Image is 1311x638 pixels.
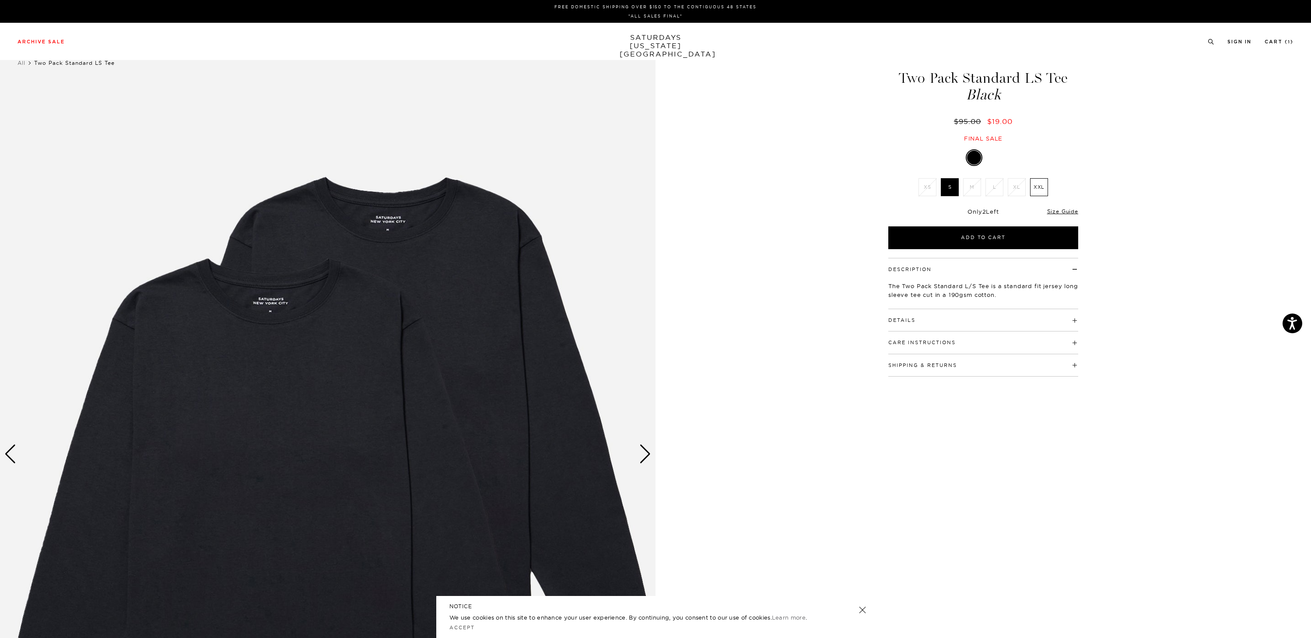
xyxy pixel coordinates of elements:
span: $19.00 [987,117,1013,126]
a: Accept [449,624,475,631]
a: All [18,60,25,66]
p: *ALL SALES FINAL* [21,13,1290,19]
button: Care Instructions [888,340,956,345]
h5: NOTICE [449,603,862,610]
button: Shipping & Returns [888,363,957,368]
a: SATURDAYS[US_STATE][GEOGRAPHIC_DATA] [620,33,692,58]
a: Sign In [1227,39,1251,44]
a: Cart (1) [1265,39,1293,44]
span: Two Pack Standard LS Tee [34,60,115,66]
small: 1 [1288,40,1290,44]
p: We use cookies on this site to enhance your user experience. By continuing, you consent to our us... [449,613,831,622]
p: The Two Pack Standard L/S Tee is a standard fit jersey long sleeve tee cut in a 190gsm cotton. [888,282,1078,299]
p: FREE DOMESTIC SHIPPING OVER $150 TO THE CONTIGUOUS 48 STATES [21,4,1290,10]
div: Next slide [639,444,651,464]
div: Previous slide [4,444,16,464]
del: $95.00 [954,117,985,126]
button: Details [888,318,915,323]
a: Learn more [772,614,806,621]
span: Black [887,88,1080,102]
label: XXL [1030,178,1048,196]
button: Description [888,267,932,272]
h1: Two Pack Standard LS Tee [887,71,1080,102]
a: Size Guide [1047,208,1078,215]
label: S [941,178,959,196]
span: 2 [982,208,986,215]
a: Archive Sale [18,39,65,44]
div: Final sale [887,135,1080,142]
div: Only Left [888,208,1078,215]
button: Add to Cart [888,226,1078,249]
